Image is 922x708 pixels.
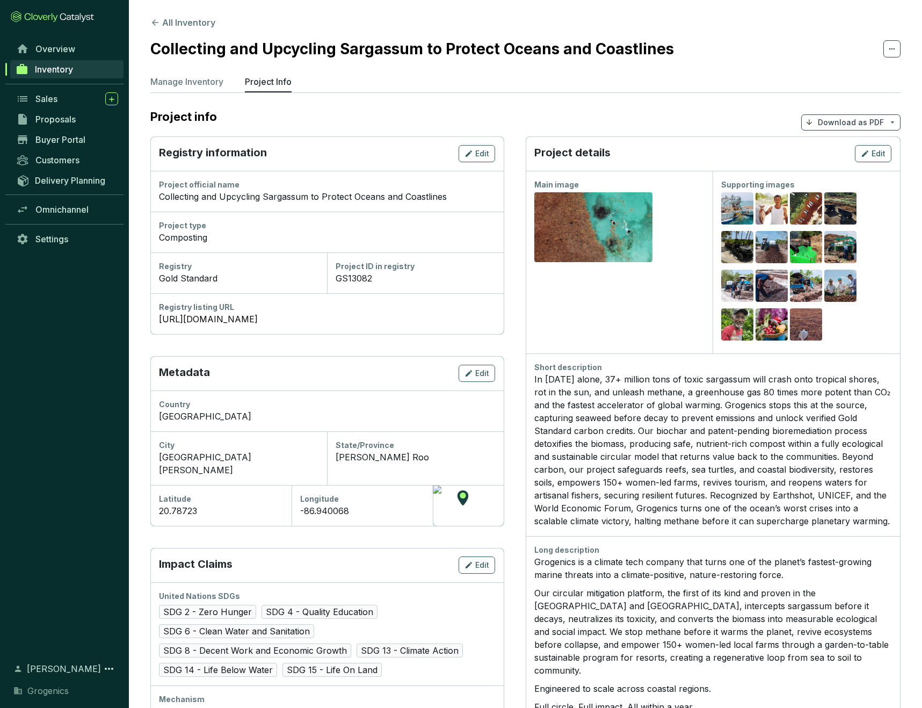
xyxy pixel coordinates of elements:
[11,90,124,108] a: Sales
[855,145,891,162] button: Edit
[282,663,382,677] span: SDG 15 - Life On Land
[159,644,351,658] span: SDG 8 - Decent Work and Economic Growth
[459,557,495,574] button: Edit
[534,682,892,695] p: Engineered to scale across coastal regions.
[475,368,489,379] span: Edit
[818,117,884,128] p: Download as PDF
[159,557,233,574] p: Impact Claims
[159,399,495,410] div: Country
[159,694,495,705] div: Mechanism
[159,494,283,504] div: Latitude
[150,110,228,124] h2: Project info
[159,504,283,517] div: 20.78723
[300,504,424,517] div: -86.940068
[150,75,223,88] p: Manage Inventory
[534,362,892,373] div: Short description
[159,231,495,244] div: Composting
[336,440,495,451] div: State/Province
[336,272,495,285] div: GS13082
[35,93,57,104] span: Sales
[159,440,318,451] div: City
[10,60,124,78] a: Inventory
[534,555,892,581] p: Grogenics is a climate tech company that turns one of the planet’s fastest-growing marine threats...
[159,261,318,272] div: Registry
[721,179,891,190] div: Supporting images
[35,134,85,145] span: Buyer Portal
[159,451,318,476] div: [GEOGRAPHIC_DATA][PERSON_NAME]
[159,365,210,382] p: Metadata
[11,230,124,248] a: Settings
[11,110,124,128] a: Proposals
[159,302,495,313] div: Registry listing URL
[300,494,424,504] div: Longitude
[35,44,75,54] span: Overview
[35,175,105,186] span: Delivery Planning
[27,684,69,697] span: Grogenics
[159,663,277,677] span: SDG 14 - Life Below Water
[11,40,124,58] a: Overview
[150,38,674,60] h2: Collecting and Upcycling Sargassum to Protect Oceans and Coastlines
[11,151,124,169] a: Customers
[159,190,495,203] div: Collecting and Upcycling Sargassum to Protect Oceans and Coastlines
[35,114,76,125] span: Proposals
[534,587,892,677] p: Our circular mitigation platform, the first of its kind and proven in the [GEOGRAPHIC_DATA] and [...
[159,605,256,619] span: SDG 2 - Zero Hunger
[159,410,495,423] div: [GEOGRAPHIC_DATA]
[534,545,892,555] div: Long description
[150,16,215,29] button: All Inventory
[35,155,79,165] span: Customers
[35,234,68,244] span: Settings
[336,261,495,272] div: Project ID in registry
[534,145,611,162] p: Project details
[11,200,124,219] a: Omnichannel
[11,171,124,189] a: Delivery Planning
[159,591,495,602] div: United Nations SDGs
[459,145,495,162] button: Edit
[872,148,885,159] span: Edit
[159,624,314,638] span: SDG 6 - Clean Water and Sanitation
[159,220,495,231] div: Project type
[245,75,292,88] p: Project Info
[459,365,495,382] button: Edit
[159,313,495,326] a: [URL][DOMAIN_NAME]
[159,272,318,285] div: Gold Standard
[27,662,101,675] span: [PERSON_NAME]
[475,148,489,159] span: Edit
[357,644,463,658] span: SDG 13 - Climate Action
[159,179,495,190] div: Project official name
[11,131,124,149] a: Buyer Portal
[475,560,489,570] span: Edit
[336,451,495,464] div: [PERSON_NAME] Roo
[534,373,892,528] div: In [DATE] alone, 37+ million tons of toxic sargassum will crash onto tropical shores, rot in the ...
[534,179,705,190] div: Main image
[159,145,267,162] p: Registry information
[35,64,73,75] span: Inventory
[35,204,89,215] span: Omnichannel
[262,605,377,619] span: SDG 4 - Quality Education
